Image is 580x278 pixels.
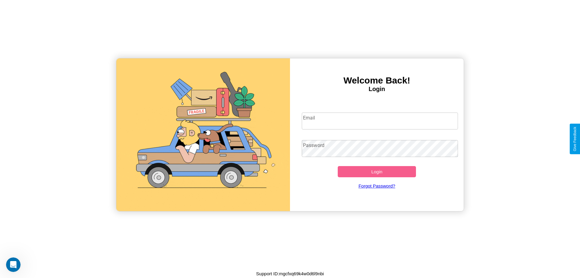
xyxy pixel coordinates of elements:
a: Forgot Password? [299,177,455,195]
div: Give Feedback [573,127,577,151]
h4: Login [290,86,464,93]
p: Support ID: mgcfxq69k4w0d6l9nbi [256,270,324,278]
h3: Welcome Back! [290,75,464,86]
button: Login [338,166,416,177]
iframe: Intercom live chat [6,257,21,272]
img: gif [116,58,290,211]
